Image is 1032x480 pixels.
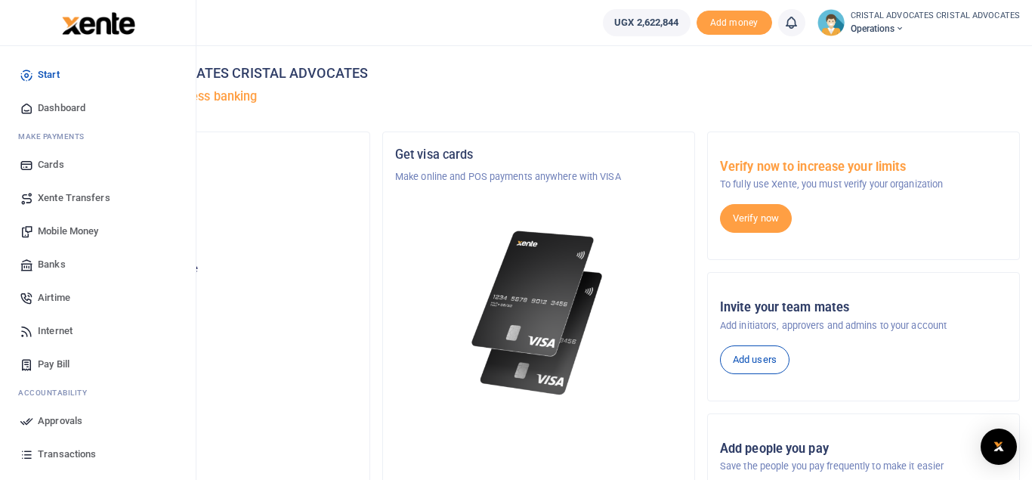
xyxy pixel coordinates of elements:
[720,459,1007,474] p: Save the people you pay frequently to make it easier
[70,147,357,163] h5: Organization
[720,159,1007,175] h5: Verify now to increase your limits
[38,413,82,429] span: Approvals
[12,381,184,404] li: Ac
[720,318,1007,333] p: Add initiators, approvers and admins to your account
[70,280,357,296] h5: UGX 2,622,844
[38,157,64,172] span: Cards
[720,345,789,374] a: Add users
[38,324,73,339] span: Internet
[12,348,184,381] a: Pay Bill
[697,16,772,27] a: Add money
[467,221,610,405] img: xente-_physical_cards.png
[29,387,87,398] span: countability
[614,15,678,30] span: UGX 2,622,844
[395,147,682,163] h5: Get visa cards
[851,10,1021,23] small: CRISTAL ADVOCATES CRISTAL ADVOCATES
[817,9,845,36] img: profile-user
[12,58,184,91] a: Start
[12,181,184,215] a: Xente Transfers
[38,190,110,206] span: Xente Transfers
[57,65,1020,82] h4: Hello CRISTAL ADVOCATES CRISTAL ADVOCATES
[597,9,696,36] li: Wallet ballance
[38,357,70,372] span: Pay Bill
[720,300,1007,315] h5: Invite your team mates
[851,22,1021,36] span: Operations
[26,131,85,142] span: ake Payments
[12,125,184,148] li: M
[817,9,1021,36] a: profile-user CRISTAL ADVOCATES CRISTAL ADVOCATES Operations
[38,290,70,305] span: Airtime
[12,314,184,348] a: Internet
[12,438,184,471] a: Transactions
[12,148,184,181] a: Cards
[720,204,792,233] a: Verify now
[603,9,690,36] a: UGX 2,622,844
[38,447,96,462] span: Transactions
[70,169,357,184] p: CRISTAL ADVOCATES
[12,248,184,281] a: Banks
[62,12,135,35] img: logo-large
[60,17,135,28] a: logo-small logo-large logo-large
[70,262,357,277] p: Your current account balance
[38,257,66,272] span: Banks
[38,67,60,82] span: Start
[981,429,1017,465] div: Open Intercom Messenger
[720,177,1007,192] p: To fully use Xente, you must verify your organization
[720,441,1007,457] h5: Add people you pay
[57,89,1020,104] h5: Welcome to better business banking
[697,11,772,36] span: Add money
[12,404,184,438] a: Approvals
[12,281,184,314] a: Airtime
[70,228,357,243] p: Operations
[38,101,85,116] span: Dashboard
[12,91,184,125] a: Dashboard
[70,206,357,221] h5: Account
[38,224,98,239] span: Mobile Money
[395,169,682,184] p: Make online and POS payments anywhere with VISA
[12,215,184,248] a: Mobile Money
[697,11,772,36] li: Toup your wallet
